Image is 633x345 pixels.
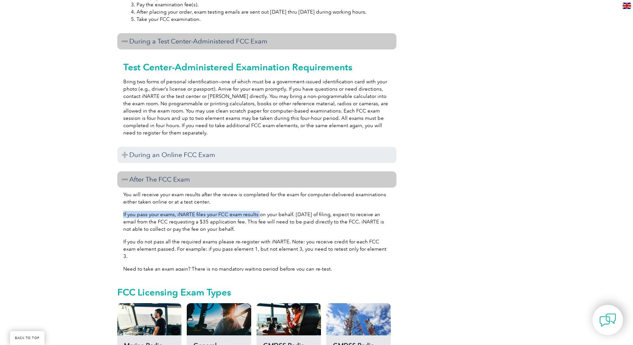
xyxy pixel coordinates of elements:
li: After placing your order, exam testing emails are sent out [DATE] thru [DATE] during working hours. [137,8,390,16]
p: If you do not pass all the required exams please re-register with iNARTE. Note: you receive credi... [123,238,390,260]
p: If you pass your exams, iNARTE files your FCC exam results on your behalf. [DATE] of filing, expe... [123,211,390,233]
h3: After The FCC Exam [117,171,396,188]
li: Take your FCC examination. [137,16,390,23]
img: en [623,3,631,9]
h3: During a Test Center-Administered FCC Exam [117,33,396,49]
p: Need to take an exam again? There is no mandatory waiting period before you can re-test. [123,265,390,273]
p: Bring two forms of personal identification—one of which must be a government-issued identificatio... [123,78,390,136]
img: contact-chat.png [599,312,616,328]
h3: During an Online FCC Exam [117,147,396,163]
h2: Test Center-Administered Examination Requirements [123,62,390,72]
a: BACK TO TOP [10,331,45,345]
p: You will receive your exam results after the review is completed for the exam for computer-delive... [123,191,390,206]
h2: FCC Licensing Exam Types [117,287,396,298]
li: Pay the examination fee(s). [137,1,390,8]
